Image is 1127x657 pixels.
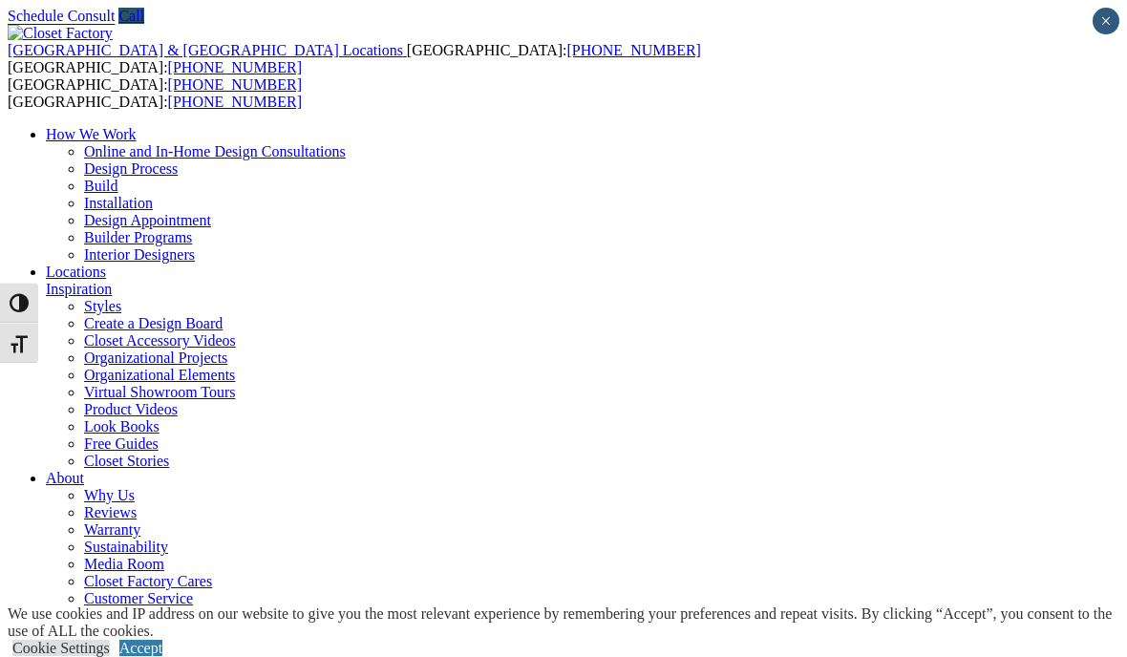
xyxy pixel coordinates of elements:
a: About [46,470,84,486]
div: We use cookies and IP address on our website to give you the most relevant experience by remember... [8,605,1127,640]
a: [GEOGRAPHIC_DATA] & [GEOGRAPHIC_DATA] Locations [8,42,407,58]
a: Create a Design Board [84,315,223,331]
a: Warranty [84,521,140,538]
a: Organizational Elements [84,367,235,383]
a: Build [84,178,118,194]
a: Design Process [84,160,178,177]
a: [PHONE_NUMBER] [168,59,302,75]
a: Accept [119,640,162,656]
a: Closet Stories [84,453,169,469]
a: Organizational Projects [84,350,227,366]
a: Installation [84,195,153,211]
a: Free Guides [84,435,159,452]
a: Styles [84,298,121,314]
a: Customer Service [84,590,193,606]
a: Schedule Consult [8,8,115,24]
a: [PHONE_NUMBER] [566,42,700,58]
a: Product Videos [84,401,178,417]
a: Online and In-Home Design Consultations [84,143,346,159]
a: [PHONE_NUMBER] [168,76,302,93]
a: How We Work [46,126,137,142]
a: Interior Designers [84,246,195,263]
a: Closet Factory Cares [84,573,212,589]
a: Closet Accessory Videos [84,332,236,349]
button: Close [1093,8,1119,34]
a: Locations [46,264,106,280]
span: [GEOGRAPHIC_DATA] & [GEOGRAPHIC_DATA] Locations [8,42,403,58]
a: Why Us [84,487,135,503]
a: Media Room [84,556,164,572]
a: Reviews [84,504,137,520]
span: [GEOGRAPHIC_DATA]: [GEOGRAPHIC_DATA]: [8,76,302,110]
a: Inspiration [46,281,112,297]
img: Closet Factory [8,25,113,42]
span: [GEOGRAPHIC_DATA]: [GEOGRAPHIC_DATA]: [8,42,701,75]
a: Cookie Settings [12,640,110,656]
a: [PHONE_NUMBER] [168,94,302,110]
a: Sustainability [84,539,168,555]
a: Builder Programs [84,229,192,245]
a: Call [118,8,144,24]
a: Virtual Showroom Tours [84,384,236,400]
a: Look Books [84,418,159,434]
a: Design Appointment [84,212,211,228]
